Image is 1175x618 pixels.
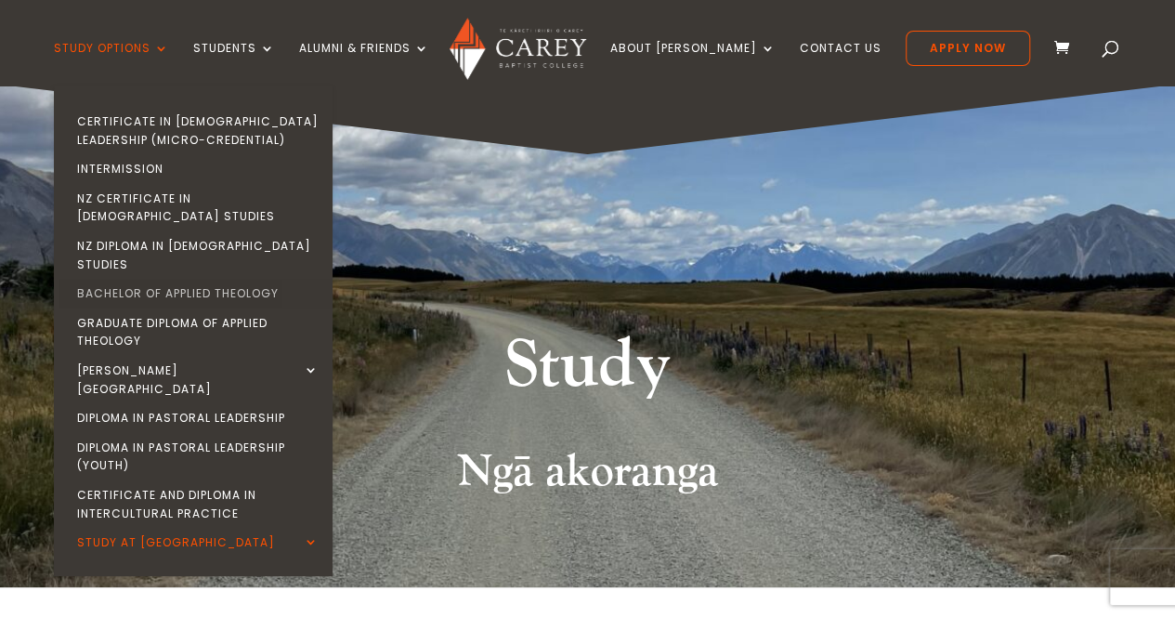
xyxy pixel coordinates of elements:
a: Certificate and Diploma in Intercultural Practice [59,480,337,528]
a: Study Options [54,42,169,85]
h1: Study [240,322,936,419]
img: Carey Baptist College [450,18,586,80]
h2: Ngā akoranga [118,445,1058,508]
a: NZ Diploma in [DEMOGRAPHIC_DATA] Studies [59,231,337,279]
a: Contact Us [800,42,881,85]
a: Certificate in [DEMOGRAPHIC_DATA] Leadership (Micro-credential) [59,107,337,154]
a: Alumni & Friends [299,42,429,85]
a: Study at [GEOGRAPHIC_DATA] [59,528,337,558]
a: Graduate Diploma of Applied Theology [59,309,337,356]
a: Apply Now [906,31,1030,66]
a: NZ Certificate in [DEMOGRAPHIC_DATA] Studies [59,184,337,231]
a: [PERSON_NAME][GEOGRAPHIC_DATA] [59,356,337,403]
a: Diploma in Pastoral Leadership [59,403,337,433]
a: Intermission [59,154,337,184]
a: Students [193,42,275,85]
a: Diploma in Pastoral Leadership (Youth) [59,433,337,480]
a: Bachelor of Applied Theology [59,279,337,309]
a: About [PERSON_NAME] [610,42,776,85]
